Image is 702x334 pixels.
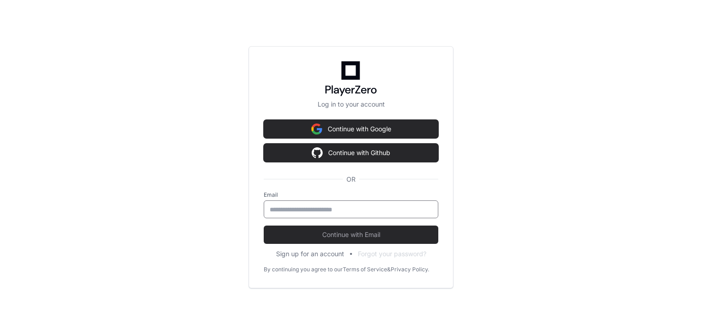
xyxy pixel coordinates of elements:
[312,144,323,162] img: Sign in with google
[311,120,322,138] img: Sign in with google
[358,249,426,259] button: Forgot your password?
[264,100,438,109] p: Log in to your account
[387,266,391,273] div: &
[343,266,387,273] a: Terms of Service
[264,191,438,199] label: Email
[264,230,438,239] span: Continue with Email
[391,266,429,273] a: Privacy Policy.
[264,226,438,244] button: Continue with Email
[264,120,438,138] button: Continue with Google
[264,144,438,162] button: Continue with Github
[264,266,343,273] div: By continuing you agree to our
[276,249,344,259] button: Sign up for an account
[343,175,359,184] span: OR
